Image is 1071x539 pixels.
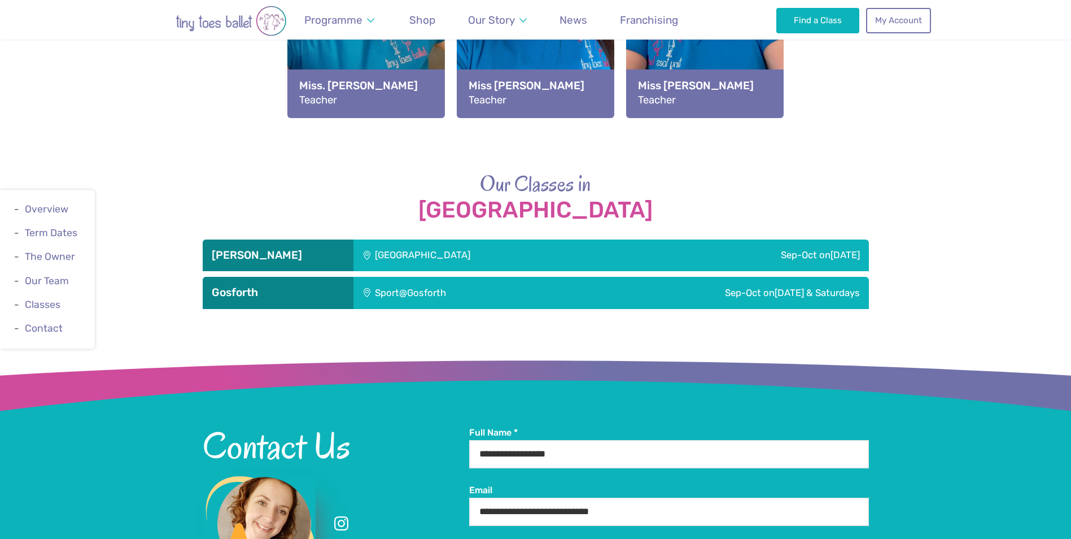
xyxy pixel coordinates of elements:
h2: Contact Us [203,427,469,465]
span: [DATE] [830,249,860,260]
label: Email [469,484,869,497]
a: Our Story [462,7,532,33]
label: Full Name * [469,427,869,439]
a: The Owner [25,251,75,263]
div: [GEOGRAPHIC_DATA] [353,240,645,271]
a: News [554,7,593,33]
div: Sep-Oct on [559,277,869,308]
strong: Miss. [PERSON_NAME] [299,78,433,93]
span: Teacher [638,94,676,106]
span: News [559,14,587,27]
a: My Account [866,8,930,33]
a: Instagram [331,514,352,534]
span: Shop [409,14,435,27]
a: Find a Class [776,8,859,33]
span: Teacher [469,94,506,106]
span: Franchising [620,14,678,27]
a: Term Dates [25,227,77,238]
div: Sep-Oct on [645,240,869,271]
span: Our Classes in [480,169,591,198]
a: Our Team [25,275,69,286]
a: Programme [299,7,380,33]
h3: [PERSON_NAME] [212,249,344,262]
a: Overview [25,203,68,215]
span: [DATE] & Saturdays [775,287,860,298]
a: Classes [25,299,60,310]
img: tiny toes ballet [141,6,321,36]
span: Programme [304,14,362,27]
div: Sport@Gosforth [353,277,559,308]
span: Teacher [299,94,337,106]
strong: Miss [PERSON_NAME] [638,78,772,93]
strong: Miss [PERSON_NAME] [469,78,602,93]
a: Franchising [615,7,684,33]
strong: [GEOGRAPHIC_DATA] [203,198,869,223]
a: Shop [404,7,441,33]
h3: Gosforth [212,286,344,299]
span: Our Story [468,14,515,27]
a: Contact [25,323,63,334]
